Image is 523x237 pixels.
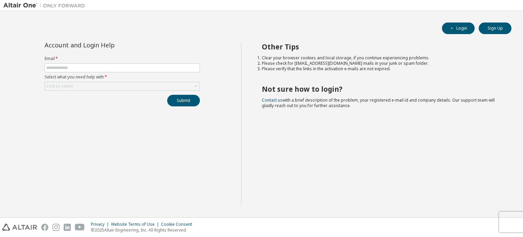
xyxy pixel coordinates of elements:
[45,74,200,80] label: Select what you need help with
[262,66,500,72] li: Please verify that the links in the activation e-mails are not expired.
[161,222,196,227] div: Cookie Consent
[479,23,511,34] button: Sign Up
[262,55,500,61] li: Clear your browser cookies and local storage, if you continue experiencing problems.
[442,23,475,34] button: Login
[262,85,500,93] h2: Not sure how to login?
[91,222,111,227] div: Privacy
[64,224,71,231] img: linkedin.svg
[45,42,169,48] div: Account and Login Help
[46,84,73,89] div: Click to select
[3,2,89,9] img: Altair One
[91,227,196,233] p: © 2025 Altair Engineering, Inc. All Rights Reserved.
[262,97,283,103] a: Contact us
[45,82,200,90] div: Click to select
[262,97,495,108] span: with a brief description of the problem, your registered e-mail id and company details. Our suppo...
[41,224,48,231] img: facebook.svg
[45,56,200,61] label: Email
[262,61,500,66] li: Please check for [EMAIL_ADDRESS][DOMAIN_NAME] mails in your junk or spam folder.
[52,224,60,231] img: instagram.svg
[111,222,161,227] div: Website Terms of Use
[262,42,500,51] h2: Other Tips
[75,224,85,231] img: youtube.svg
[167,95,200,106] button: Submit
[2,224,37,231] img: altair_logo.svg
